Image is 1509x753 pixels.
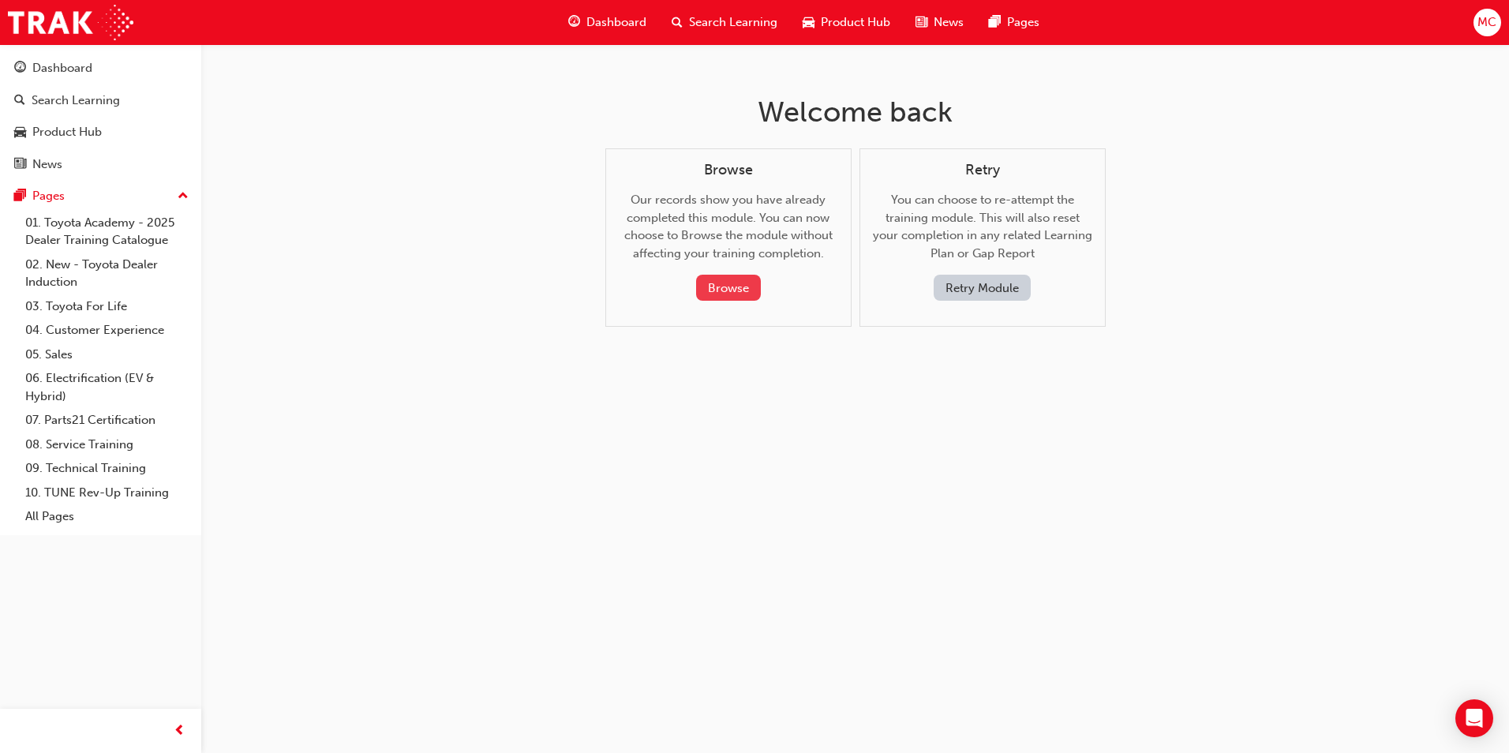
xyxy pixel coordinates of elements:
[1477,13,1496,32] span: MC
[19,504,195,529] a: All Pages
[14,126,26,140] span: car-icon
[934,275,1031,301] button: Retry Module
[6,182,195,211] button: Pages
[934,13,964,32] span: News
[916,13,927,32] span: news-icon
[6,54,195,83] a: Dashboard
[976,6,1052,39] a: pages-iconPages
[32,123,102,141] div: Product Hub
[14,94,25,108] span: search-icon
[19,366,195,408] a: 06. Electrification (EV & Hybrid)
[556,6,659,39] a: guage-iconDashboard
[873,162,1092,302] div: You can choose to re-attempt the training module. This will also reset your completion in any rel...
[659,6,790,39] a: search-iconSearch Learning
[178,186,189,207] span: up-icon
[619,162,838,302] div: Our records show you have already completed this module. You can now choose to Browse the module ...
[672,13,683,32] span: search-icon
[790,6,903,39] a: car-iconProduct Hub
[619,162,838,179] h4: Browse
[6,150,195,179] a: News
[19,294,195,319] a: 03. Toyota For Life
[605,95,1106,129] h1: Welcome back
[19,433,195,457] a: 08. Service Training
[689,13,777,32] span: Search Learning
[19,481,195,505] a: 10. TUNE Rev-Up Training
[696,275,761,301] button: Browse
[1007,13,1039,32] span: Pages
[19,343,195,367] a: 05. Sales
[803,13,814,32] span: car-icon
[8,5,133,40] img: Trak
[19,253,195,294] a: 02. New - Toyota Dealer Induction
[19,456,195,481] a: 09. Technical Training
[1455,699,1493,737] div: Open Intercom Messenger
[6,51,195,182] button: DashboardSearch LearningProduct HubNews
[873,162,1092,179] h4: Retry
[32,59,92,77] div: Dashboard
[19,318,195,343] a: 04. Customer Experience
[1473,9,1501,36] button: MC
[586,13,646,32] span: Dashboard
[14,62,26,76] span: guage-icon
[174,721,185,741] span: prev-icon
[19,211,195,253] a: 01. Toyota Academy - 2025 Dealer Training Catalogue
[6,86,195,115] a: Search Learning
[32,187,65,205] div: Pages
[6,118,195,147] a: Product Hub
[568,13,580,32] span: guage-icon
[903,6,976,39] a: news-iconNews
[14,189,26,204] span: pages-icon
[32,92,120,110] div: Search Learning
[19,408,195,433] a: 07. Parts21 Certification
[32,155,62,174] div: News
[14,158,26,172] span: news-icon
[989,13,1001,32] span: pages-icon
[821,13,890,32] span: Product Hub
